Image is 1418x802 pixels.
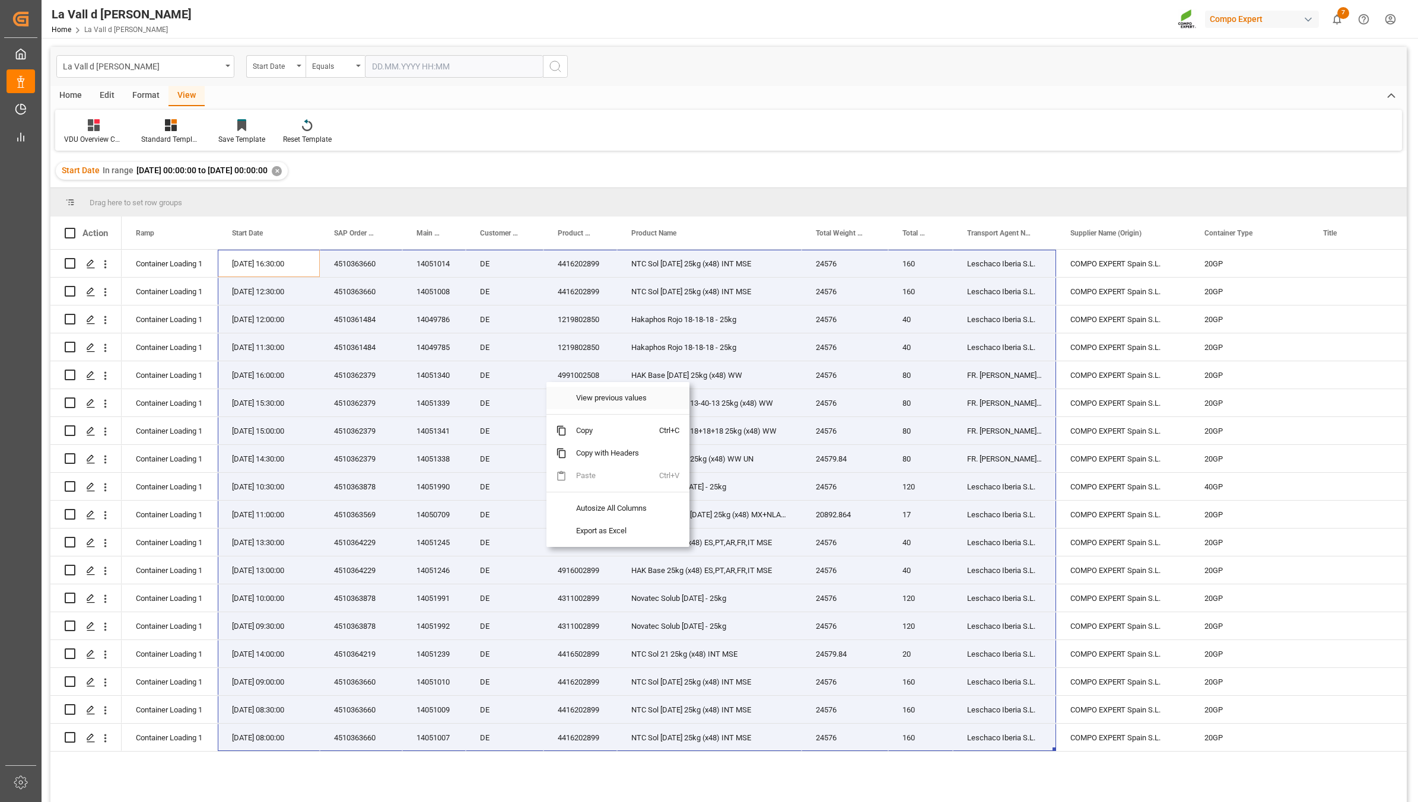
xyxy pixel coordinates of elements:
div: 4311002899 [543,584,617,612]
div: DE [466,640,543,667]
span: Ramp [136,229,154,237]
span: Copy with Headers [567,442,659,464]
input: DD.MM.YYYY HH:MM [365,55,543,78]
div: COMPO EXPERT Spain S.L. [1056,612,1190,639]
button: Compo Expert [1205,8,1324,30]
div: Press SPACE to select this row. [50,305,122,333]
div: DE [466,584,543,612]
div: Action [82,228,108,238]
div: 20GP [1190,417,1309,444]
div: DE [466,612,543,639]
div: 20GP [1190,529,1309,556]
div: 24579.84 [802,445,888,472]
div: 20 [888,640,953,667]
div: COMPO EXPERT Spain S.L. [1056,361,1190,389]
div: [DATE] 08:00:00 [218,724,320,751]
button: search button [543,55,568,78]
div: Press SPACE to select this row. [50,250,122,278]
div: Equals [312,58,352,72]
div: Press SPACE to select this row. [50,724,122,752]
div: Hakaphos Rojo 18-18-18 - 25kg [617,333,802,361]
div: FR. [PERSON_NAME] [PERSON_NAME] Gmbh & Co. KG [953,389,1056,416]
div: Press SPACE to select this row. [50,696,122,724]
div: 24576 [802,250,888,277]
div: 4416202899 [543,724,617,751]
div: COMPO EXPERT Spain S.L. [1056,556,1190,584]
div: [DATE] 13:00:00 [218,556,320,584]
div: 4381502412 [543,501,617,528]
div: Container Loading 1 [136,585,204,612]
div: 20GP [1190,305,1309,333]
span: Customer Country (Destination) [480,229,519,237]
div: 120 [888,584,953,612]
div: 24576 [802,473,888,500]
div: DE [466,250,543,277]
div: 20GP [1190,584,1309,612]
button: open menu [306,55,365,78]
div: Container Loading 1 [136,473,204,501]
div: 40 [888,556,953,584]
div: 1219404508 [543,389,617,416]
span: Main Reference [417,229,441,237]
div: 20GP [1190,333,1309,361]
div: Container Loading 1 [136,334,204,361]
span: Total Weight (in KGM) [816,229,863,237]
div: Container Loading 1 [136,390,204,417]
div: [DATE] 14:00:00 [218,640,320,667]
span: Ctrl+C [659,419,685,442]
div: Novatec Solub [DATE] - 25kg [617,473,802,500]
div: 4510362379 [320,445,402,472]
div: Press SPACE to select this row. [50,417,122,445]
div: Press SPACE to select this row. [50,501,122,529]
div: 80 [888,445,953,472]
div: Container Loading 1 [136,724,204,752]
div: NTC Sol 21 25kg (x48) INT MSE [617,640,802,667]
div: DE [466,473,543,500]
div: Standard Templates [141,134,201,145]
div: 14051990 [402,473,466,500]
div: 160 [888,696,953,723]
div: 80 [888,417,953,444]
div: VDU Overview Carretileros [64,134,123,145]
div: 4510362379 [320,389,402,416]
div: [DATE] 08:30:00 [218,696,320,723]
div: Container Loading 1 [136,362,204,389]
div: 4416202899 [543,696,617,723]
div: 14049786 [402,305,466,333]
div: COMPO EXPERT Spain S.L. [1056,250,1190,277]
div: Home [50,86,91,106]
div: 4416502899 [543,640,617,667]
div: 4510363660 [320,278,402,305]
div: 4510363878 [320,584,402,612]
div: [DATE] 11:00:00 [218,501,320,528]
div: [DATE] 15:30:00 [218,389,320,416]
span: Total Number Of Packages [902,229,928,237]
div: Format [123,86,168,106]
div: 14050709 [402,501,466,528]
div: 14051992 [402,612,466,639]
div: View [168,86,205,106]
div: 24576 [802,389,888,416]
div: Press SPACE to select this row. [50,640,122,668]
div: 40 [888,333,953,361]
div: Container Loading 1 [136,669,204,696]
div: 4510363878 [320,473,402,500]
div: 4510363569 [320,501,402,528]
div: DE [466,417,543,444]
span: SAP Order Number [334,229,377,237]
div: Press SPACE to select this row. [50,389,122,417]
button: Help Center [1350,6,1377,33]
div: [DATE] 11:30:00 [218,333,320,361]
div: Leschaco Iberia S.L. [953,473,1056,500]
div: Press SPACE to select this row. [50,529,122,556]
div: 4510363878 [320,612,402,639]
div: 40GP [1190,473,1309,500]
div: Press SPACE to select this row. [50,556,122,584]
div: COMPO EXPERT Spain S.L. [1056,668,1190,695]
div: Compo Expert [1205,11,1319,28]
span: Product Number [558,229,592,237]
div: Container Loading 1 [136,696,204,724]
div: 4510363660 [320,696,402,723]
div: 14051007 [402,724,466,751]
span: Supplier Name (Origin) [1070,229,1142,237]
